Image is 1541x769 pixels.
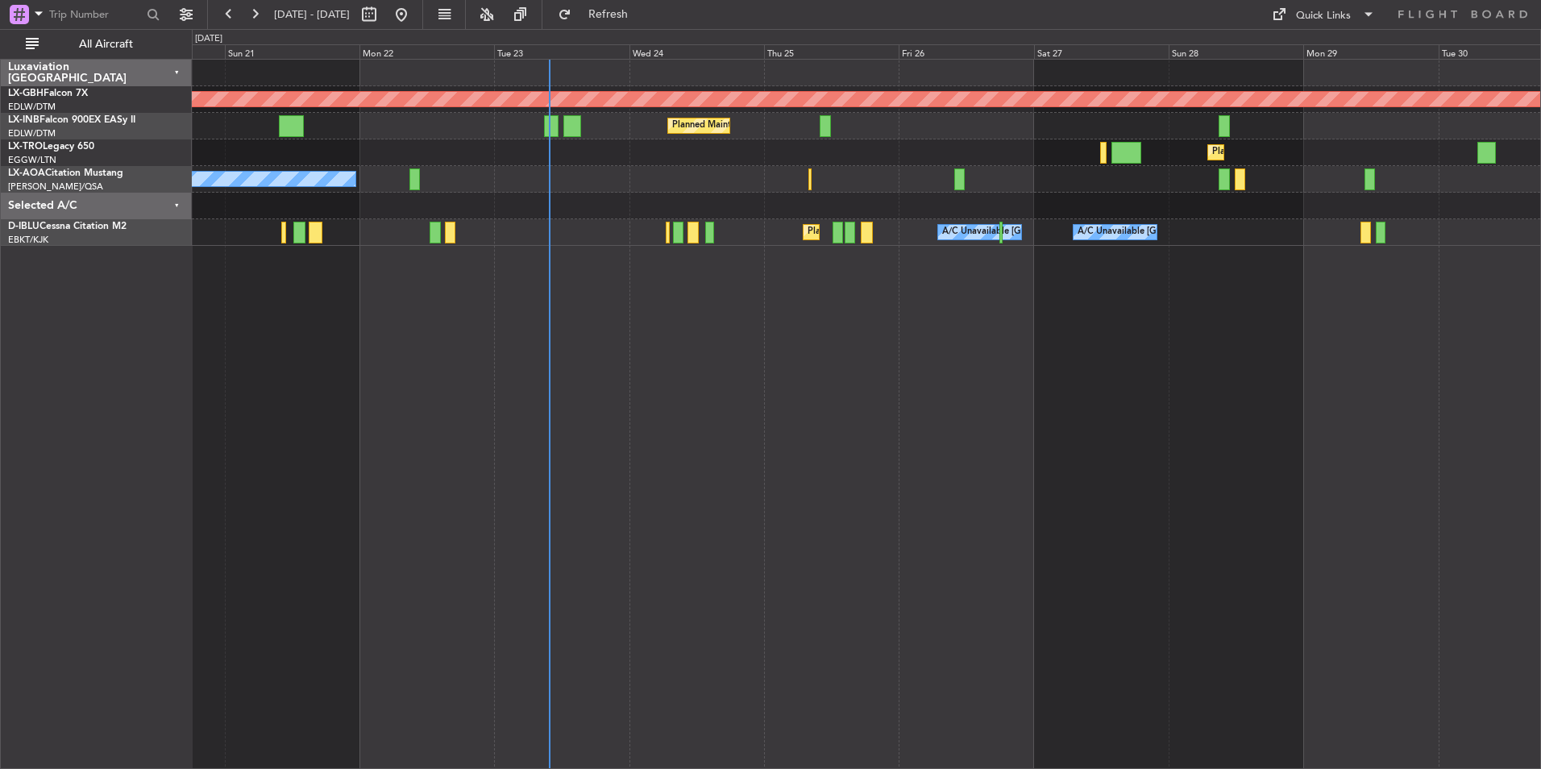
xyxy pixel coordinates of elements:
[8,154,56,166] a: EGGW/LTN
[8,168,123,178] a: LX-AOACitation Mustang
[8,101,56,113] a: EDLW/DTM
[899,44,1033,59] div: Fri 26
[1212,140,1466,164] div: Planned Maint [GEOGRAPHIC_DATA] ([GEOGRAPHIC_DATA])
[1169,44,1303,59] div: Sun 28
[8,142,43,152] span: LX-TRO
[672,114,926,138] div: Planned Maint [GEOGRAPHIC_DATA] ([GEOGRAPHIC_DATA])
[8,89,44,98] span: LX-GBH
[575,9,642,20] span: Refresh
[1264,2,1383,27] button: Quick Links
[8,115,39,125] span: LX-INB
[1034,44,1169,59] div: Sat 27
[8,222,127,231] a: D-IBLUCessna Citation M2
[942,220,1242,244] div: A/C Unavailable [GEOGRAPHIC_DATA] ([GEOGRAPHIC_DATA] National)
[8,234,48,246] a: EBKT/KJK
[225,44,359,59] div: Sun 21
[550,2,647,27] button: Refresh
[8,115,135,125] a: LX-INBFalcon 900EX EASy II
[195,32,222,46] div: [DATE]
[8,168,45,178] span: LX-AOA
[1078,220,1335,244] div: A/C Unavailable [GEOGRAPHIC_DATA]-[GEOGRAPHIC_DATA]
[1296,8,1351,24] div: Quick Links
[8,127,56,139] a: EDLW/DTM
[8,89,88,98] a: LX-GBHFalcon 7X
[18,31,175,57] button: All Aircraft
[808,220,987,244] div: Planned Maint Nice ([GEOGRAPHIC_DATA])
[49,2,142,27] input: Trip Number
[42,39,170,50] span: All Aircraft
[274,7,350,22] span: [DATE] - [DATE]
[629,44,764,59] div: Wed 24
[494,44,629,59] div: Tue 23
[8,142,94,152] a: LX-TROLegacy 650
[764,44,899,59] div: Thu 25
[359,44,494,59] div: Mon 22
[8,222,39,231] span: D-IBLU
[1303,44,1438,59] div: Mon 29
[8,181,103,193] a: [PERSON_NAME]/QSA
